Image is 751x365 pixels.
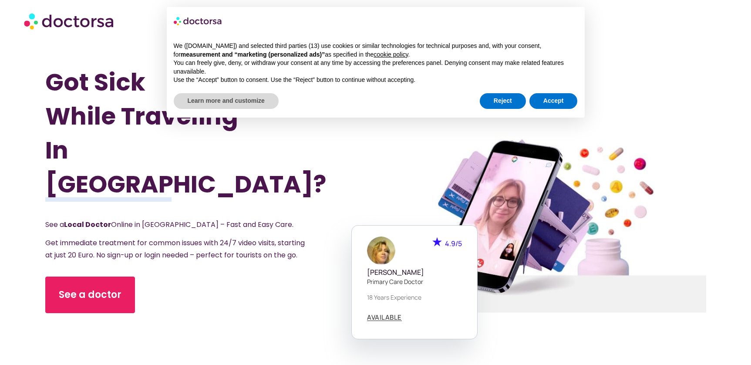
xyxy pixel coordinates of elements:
[45,220,293,230] span: See a Online in [GEOGRAPHIC_DATA] – Fast and Easy Care.
[367,293,462,302] p: 18 years experience
[64,220,111,230] strong: Local Doctor
[374,51,408,58] a: cookie policy
[174,42,578,59] p: We ([DOMAIN_NAME]) and selected third parties (13) use cookies or similar technologies for techni...
[181,51,325,58] strong: measurement and “marketing (personalized ads)”
[174,93,279,109] button: Learn more and customize
[45,277,135,313] a: See a doctor
[45,238,305,260] span: Get immediate treatment for common issues with 24/7 video visits, starting at just 20 Euro. No si...
[59,288,121,302] span: See a doctor
[174,14,222,28] img: logo
[445,239,462,248] span: 4.9/5
[529,93,578,109] button: Accept
[45,65,326,201] h1: Got Sick While Traveling In [GEOGRAPHIC_DATA]?
[367,314,402,321] a: AVAILABLE
[367,314,402,321] span: AVAILABLE
[367,277,462,286] p: Primary care doctor
[480,93,526,109] button: Reject
[174,76,578,84] p: Use the “Accept” button to consent. Use the “Reject” button to continue without accepting.
[174,59,578,76] p: You can freely give, deny, or withdraw your consent at any time by accessing the preferences pane...
[367,268,462,277] h5: [PERSON_NAME]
